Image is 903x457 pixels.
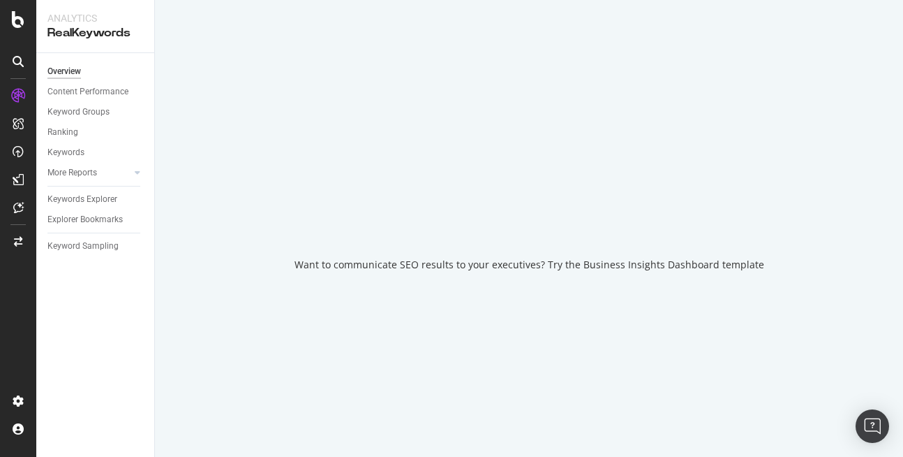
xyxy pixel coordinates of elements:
div: Keyword Groups [47,105,110,119]
div: RealKeywords [47,25,143,41]
a: Keywords Explorer [47,192,144,207]
div: Keywords [47,145,84,160]
a: Keywords [47,145,144,160]
div: Keyword Sampling [47,239,119,254]
a: More Reports [47,166,130,180]
a: Keyword Sampling [47,239,144,254]
a: Content Performance [47,85,144,99]
div: Keywords Explorer [47,192,117,207]
div: animation [479,185,579,235]
div: Explorer Bookmarks [47,212,123,227]
a: Keyword Groups [47,105,144,119]
div: More Reports [47,166,97,180]
div: Ranking [47,125,78,140]
div: Open Intercom Messenger [856,409,889,443]
div: Analytics [47,11,143,25]
a: Overview [47,64,144,79]
a: Ranking [47,125,144,140]
div: Content Performance [47,85,128,99]
a: Explorer Bookmarks [47,212,144,227]
div: Overview [47,64,81,79]
div: Want to communicate SEO results to your executives? Try the Business Insights Dashboard template [294,258,764,272]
